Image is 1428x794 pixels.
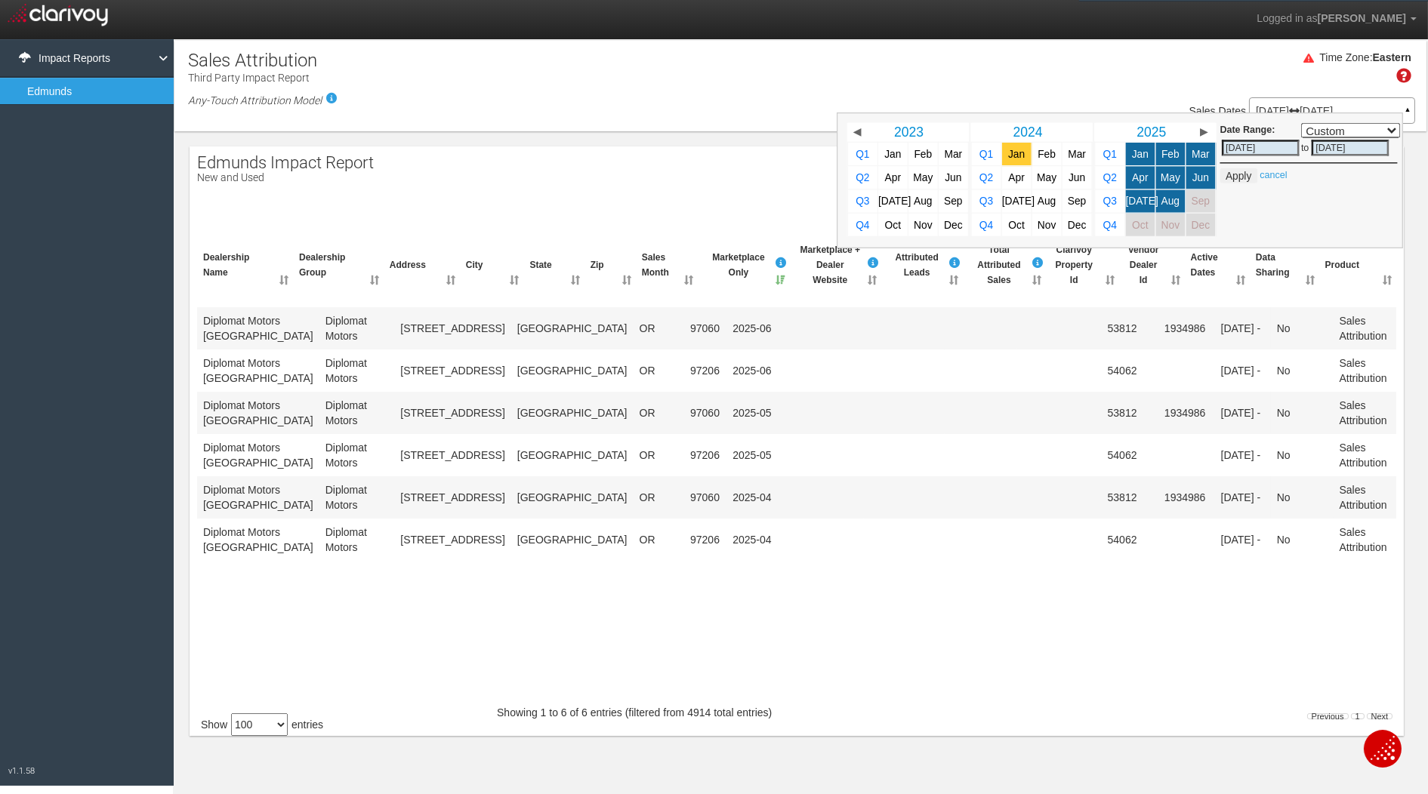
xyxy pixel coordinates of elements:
td: Diplomat Motors [319,349,395,392]
th: Sales Month: activate to sort column ascending [636,236,699,294]
span: Attributed Leads [896,250,939,280]
th: MarketplaceOnlyBuyer only visited Third Party Auto website prior to purchase." data-trigger="hove... [699,236,790,294]
span: Apr [1132,172,1148,183]
td: Sales Attribution [1334,476,1397,519]
td: Sales Attribution [1334,349,1397,392]
span: 2024 [1013,125,1042,140]
td: OR [634,476,685,519]
div: Showing 1 to 6 of 6 entries (filtered from 4914 total entries) [497,700,779,731]
b: Date Range: [1220,125,1275,135]
th: Product: activate to sort column ascending [1319,236,1397,294]
a: Jan [1002,143,1032,165]
a: [DATE] [878,189,908,212]
a: Q3 [1095,189,1124,212]
a: Q4 [848,214,877,236]
td: 97206 [684,519,726,562]
td: [DATE] - [1215,476,1271,519]
img: tab_keywords_by_traffic_grey.svg [150,88,162,100]
td: 2025-04 [726,519,782,562]
a: Q3 [848,189,877,212]
span: Dec [1191,219,1209,230]
a: Apr [878,166,908,189]
span: Aug [914,195,932,207]
span: May [1037,172,1056,183]
th: Marketplace +DealerWebsiteBuyer visited both the Third Party Auto website and the Dealer’s websit... [789,236,881,294]
td: Diplomat Motors [319,307,395,349]
span: Feb [914,148,932,159]
span: Oct [1008,219,1024,230]
span: Q4 [856,219,869,230]
a: May [1155,166,1185,189]
span: Q3 [856,195,869,207]
a: Q1 [1095,143,1124,165]
td: [GEOGRAPHIC_DATA] [511,434,634,476]
a: Mar [939,143,968,165]
span: May [913,172,933,183]
td: 54062 [1089,434,1155,476]
a: Dec [1186,214,1215,236]
span: Q2 [1103,172,1116,183]
td: Sales Attribution [1334,392,1397,434]
a: May [1032,166,1062,189]
td: OR [634,519,685,562]
span: [DATE] [1125,195,1158,207]
td: 2025-06 [726,307,782,349]
span: Mar [1192,148,1210,159]
span: Q1 [856,148,869,159]
span: Sales [1189,105,1216,117]
a: [DATE] [1002,189,1032,212]
a: Previous [1307,713,1349,719]
button: Apply [1220,168,1257,183]
td: OR [634,349,685,392]
td: Diplomat Motors [319,476,395,519]
span: Dec [1068,219,1086,230]
span: Marketplace + Dealer Website [800,242,860,288]
a: Q3 [972,189,1001,212]
td: [DATE] - [1215,307,1271,349]
td: 97060 [684,476,726,519]
div: Eastern [1373,51,1411,66]
td: 1934986 [1155,476,1215,519]
a: ▶ [1194,123,1213,142]
span: Q3 [1103,195,1116,207]
td: 53812 [1089,307,1155,349]
th: Total AttributedSales Total unique attributed sales for the Third Party Auto vendor. Note: this c... [963,236,1046,294]
span: Feb [1038,148,1056,159]
td: Sales Attribution [1334,307,1397,349]
a: Feb [908,143,938,165]
img: website_grey.svg [24,39,36,51]
span: Sep [1191,195,1209,207]
td: Diplomat Motors [319,519,395,562]
a: May [908,166,938,189]
a: Q1 [972,143,1001,165]
span: Q2 [856,172,869,183]
td: [STREET_ADDRESS] [394,307,510,349]
span: [DATE] [1002,195,1035,207]
a: Jan [878,143,908,165]
th: City: activate to sort column ascending [460,236,524,294]
td: Diplomat Motors [319,392,395,434]
a: [DATE] [1125,189,1155,212]
td: No [1271,476,1334,519]
span: Jan [884,148,901,159]
td: 2025-04 [726,476,782,519]
span: Jun [945,172,961,183]
td: 97060 [684,307,726,349]
a: 2025 [1109,123,1194,142]
a: Q2 [848,166,877,189]
span: Aug [1161,195,1179,207]
a: Nov [1032,214,1062,236]
div: Domain: [DOMAIN_NAME] [39,39,166,51]
td: 97206 [684,434,726,476]
span: ▶ [1199,127,1207,137]
td: [DATE] - [1215,434,1271,476]
a: Sep [1186,189,1215,212]
span: Dec [944,219,962,230]
td: to [1301,138,1310,158]
td: No [1271,434,1334,476]
td: Diplomat Motors [GEOGRAPHIC_DATA] [197,519,319,562]
a: Apr [1125,166,1155,189]
td: No [1271,307,1334,349]
a: Jun [939,166,968,189]
td: [DATE] - [1215,349,1271,392]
